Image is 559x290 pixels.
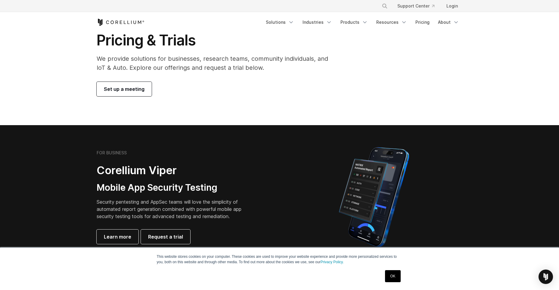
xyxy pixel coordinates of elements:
[374,1,463,11] div: Navigation Menu
[434,17,463,28] a: About
[97,150,127,156] h6: FOR BUSINESS
[393,1,439,11] a: Support Center
[379,1,390,11] button: Search
[97,31,337,49] h1: Pricing & Trials
[97,198,251,220] p: Security pentesting and AppSec teams will love the simplicity of automated report generation comb...
[104,233,131,240] span: Learn more
[97,82,152,96] a: Set up a meeting
[97,182,251,193] h3: Mobile App Security Testing
[299,17,336,28] a: Industries
[262,17,298,28] a: Solutions
[321,260,344,264] a: Privacy Policy.
[97,230,138,244] a: Learn more
[385,270,400,282] a: OK
[141,230,190,244] a: Request a trial
[157,254,402,265] p: This website stores cookies on your computer. These cookies are used to improve your website expe...
[337,17,371,28] a: Products
[97,19,144,26] a: Corellium Home
[262,17,463,28] div: Navigation Menu
[442,1,463,11] a: Login
[373,17,411,28] a: Resources
[97,54,337,72] p: We provide solutions for businesses, research teams, community individuals, and IoT & Auto. Explo...
[329,144,419,250] img: Corellium MATRIX automated report on iPhone showing app vulnerability test results across securit...
[148,233,183,240] span: Request a trial
[97,164,251,177] h2: Corellium Viper
[539,270,553,284] div: Open Intercom Messenger
[412,17,433,28] a: Pricing
[104,85,144,93] span: Set up a meeting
